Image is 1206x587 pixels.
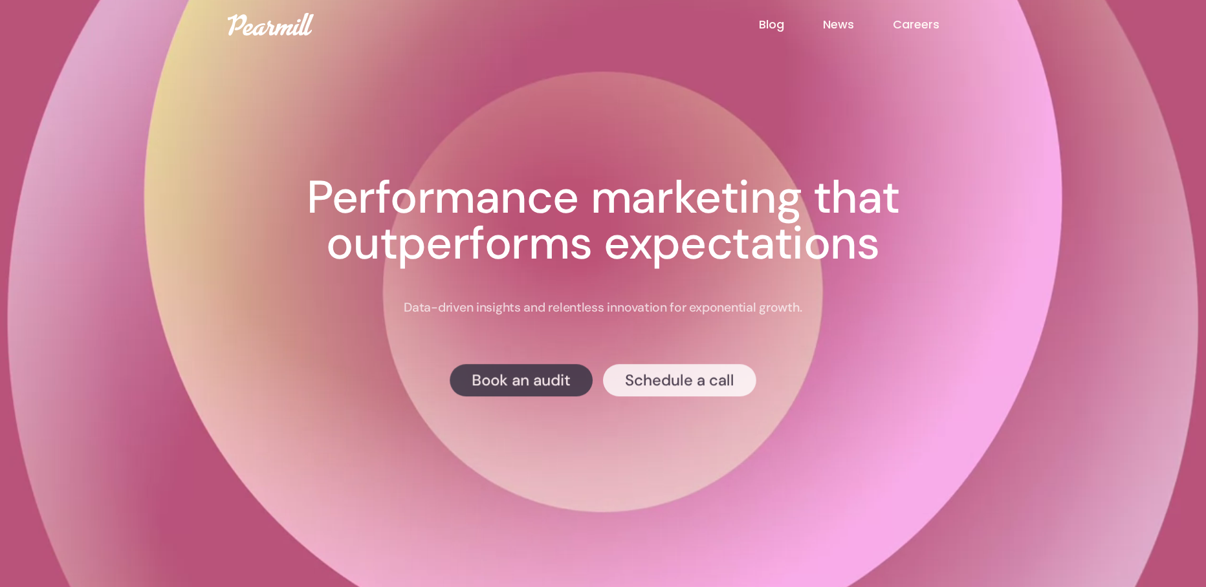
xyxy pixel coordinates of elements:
a: News [823,16,893,33]
a: Schedule a call [603,364,756,396]
a: Blog [759,16,823,33]
a: Book an audit [450,364,593,396]
img: Pearmill logo [228,13,314,36]
p: Data-driven insights and relentless innovation for exponential growth. [404,299,802,315]
a: Careers [893,16,978,33]
h1: Performance marketing that outperforms expectations [237,175,969,266]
